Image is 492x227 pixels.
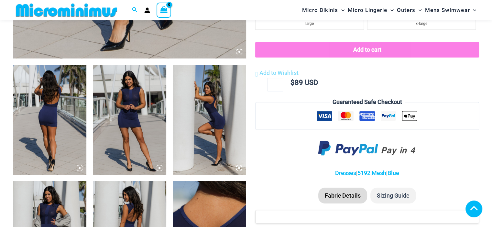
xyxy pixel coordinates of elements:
img: Desire Me Navy 5192 Dress [93,65,166,175]
bdi: 89 USD [290,78,318,87]
span: Menu Toggle [338,2,344,18]
a: Micro LingerieMenu ToggleMenu Toggle [346,2,395,18]
a: Mesh [372,170,386,176]
nav: Site Navigation [300,1,479,19]
legend: Guaranteed Safe Checkout [330,97,405,107]
img: MM SHOP LOGO FLAT [13,3,120,17]
span: Mens Swimwear [425,2,470,18]
a: Add to Wishlist [255,68,298,78]
span: $ [290,78,295,87]
li: Sizing Guide [370,188,416,204]
a: Search icon link [132,6,138,14]
span: Menu Toggle [470,2,476,18]
p: | | | [255,168,479,178]
a: Blue [388,170,399,176]
li: large [255,17,364,30]
span: x-large [416,21,427,26]
li: x-large [367,17,476,30]
input: Product quantity [268,78,283,91]
span: large [305,21,314,26]
a: Account icon link [144,7,150,13]
span: Micro Bikinis [302,2,338,18]
span: Micro Lingerie [348,2,387,18]
a: Dresses [335,170,356,176]
li: Fabric Details [318,188,367,204]
img: Desire Me Navy 5192 Dress [13,65,86,175]
a: View Shopping Cart, empty [157,3,171,17]
a: Mens SwimwearMenu ToggleMenu Toggle [423,2,478,18]
button: Add to cart [255,42,479,57]
span: Add to Wishlist [259,69,299,76]
a: 5192 [357,170,370,176]
span: Menu Toggle [387,2,394,18]
img: Desire Me Navy 5192 Dress [173,65,246,175]
span: Menu Toggle [415,2,422,18]
a: OutersMenu ToggleMenu Toggle [395,2,423,18]
span: Outers [397,2,415,18]
a: Micro BikinisMenu ToggleMenu Toggle [301,2,346,18]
